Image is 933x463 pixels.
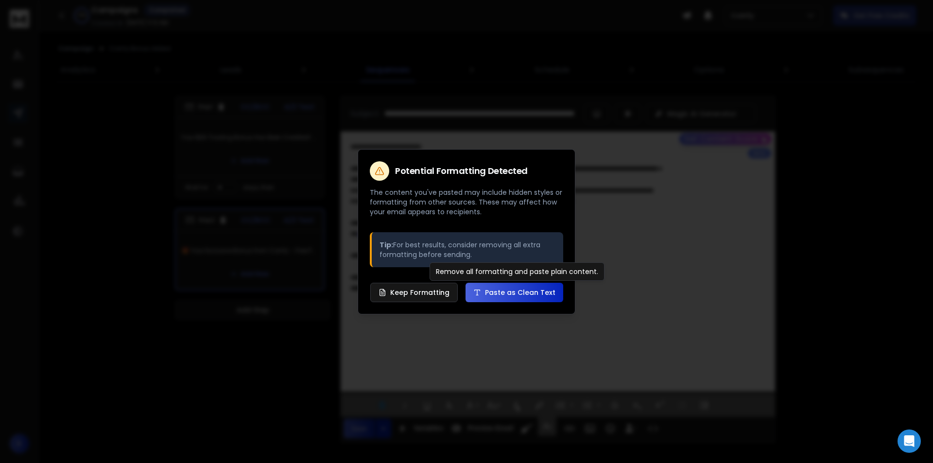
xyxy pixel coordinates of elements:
[430,262,605,281] div: Remove all formatting and paste plain content.
[466,283,563,302] button: Paste as Clean Text
[370,283,458,302] button: Keep Formatting
[380,240,555,259] p: For best results, consider removing all extra formatting before sending.
[370,188,563,217] p: The content you've pasted may include hidden styles or formatting from other sources. These may a...
[395,167,528,175] h2: Potential Formatting Detected
[898,429,921,453] div: Open Intercom Messenger
[380,240,393,250] strong: Tip:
